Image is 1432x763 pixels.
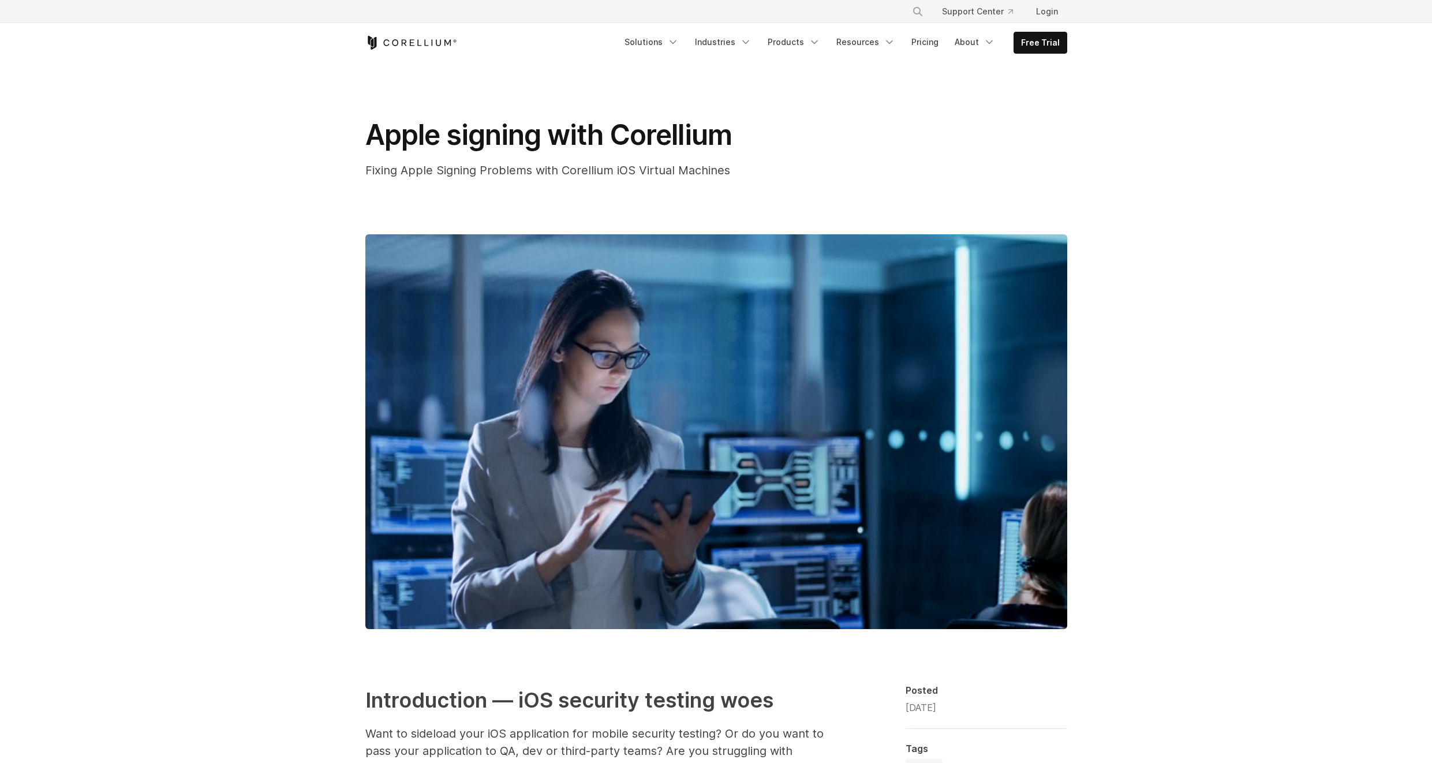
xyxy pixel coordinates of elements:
h2: Introduction — iOS security testing woes [365,685,827,716]
a: Resources [829,32,902,53]
a: Pricing [904,32,945,53]
span: Fixing Apple Signing Problems with Corellium iOS Virtual Machines [365,163,730,177]
button: Search [907,1,928,22]
a: Industries [688,32,758,53]
a: Login [1027,1,1067,22]
span: [DATE] [906,702,936,713]
div: Navigation Menu [618,32,1067,54]
a: Solutions [618,32,686,53]
a: Support Center [933,1,1022,22]
span: Apple signing with Corellium [365,118,732,152]
div: Tags [906,743,1067,754]
div: Navigation Menu [898,1,1067,22]
div: Posted [906,685,1067,696]
img: Apple signing with Corellium [365,234,1067,629]
a: Free Trial [1014,32,1067,53]
a: About [948,32,1002,53]
a: Products [761,32,827,53]
a: Corellium Home [365,36,457,50]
